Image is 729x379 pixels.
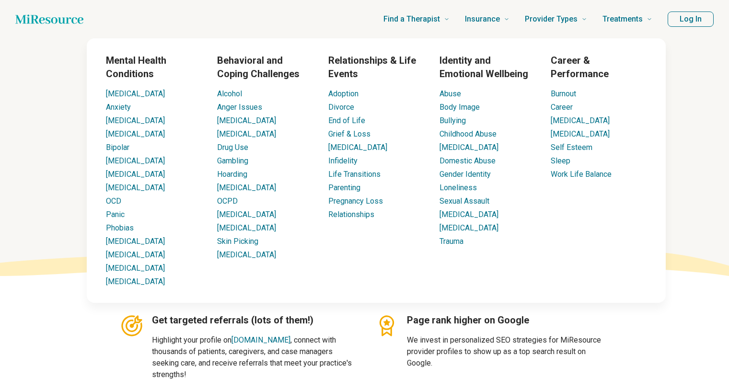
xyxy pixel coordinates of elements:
[217,196,238,206] a: OCPD
[440,143,498,152] a: [MEDICAL_DATA]
[217,54,313,80] h3: Behavioral and Coping Challenges
[106,250,165,259] a: [MEDICAL_DATA]
[407,334,610,369] p: We invest in personalized SEO strategies for MiResource provider profiles to show up as a top sea...
[217,103,262,112] a: Anger Issues
[217,129,276,138] a: [MEDICAL_DATA]
[551,103,573,112] a: Career
[106,143,129,152] a: Bipolar
[328,129,370,138] a: Grief & Loss
[602,12,643,26] span: Treatments
[217,116,276,125] a: [MEDICAL_DATA]
[106,210,125,219] a: Panic
[106,264,165,273] a: [MEDICAL_DATA]
[551,54,647,80] h3: Career & Performance
[407,313,610,327] h3: Page rank higher on Google
[15,10,83,29] a: Home page
[440,210,498,219] a: [MEDICAL_DATA]
[440,237,463,246] a: Trauma
[231,335,290,345] a: [DOMAIN_NAME]
[440,103,480,112] a: Body Image
[440,196,489,206] a: Sexual Assault
[106,237,165,246] a: [MEDICAL_DATA]
[440,116,466,125] a: Bullying
[465,12,500,26] span: Insurance
[217,237,258,246] a: Skin Picking
[328,116,365,125] a: End of Life
[217,89,242,98] a: Alcohol
[551,156,570,165] a: Sleep
[551,116,610,125] a: [MEDICAL_DATA]
[106,156,165,165] a: [MEDICAL_DATA]
[328,196,383,206] a: Pregnancy Loss
[106,223,134,232] a: Phobias
[328,156,358,165] a: Infidelity
[668,11,714,27] button: Log In
[440,156,496,165] a: Domestic Abuse
[551,89,576,98] a: Burnout
[217,170,247,179] a: Hoarding
[217,210,276,219] a: [MEDICAL_DATA]
[551,143,592,152] a: Self Esteem
[440,54,535,80] h3: Identity and Emotional Wellbeing
[328,210,374,219] a: Relationships
[106,116,165,125] a: [MEDICAL_DATA]
[328,143,387,152] a: [MEDICAL_DATA]
[328,103,354,112] a: Divorce
[328,183,360,192] a: Parenting
[328,89,359,98] a: Adoption
[217,156,248,165] a: Gambling
[440,170,491,179] a: Gender Identity
[383,12,440,26] span: Find a Therapist
[551,129,610,138] a: [MEDICAL_DATA]
[152,313,355,327] h3: Get targeted referrals (lots of them!)
[106,196,121,206] a: OCD
[106,54,202,80] h3: Mental Health Conditions
[328,170,381,179] a: Life Transitions
[106,129,165,138] a: [MEDICAL_DATA]
[440,129,497,138] a: Childhood Abuse
[217,250,276,259] a: [MEDICAL_DATA]
[217,223,276,232] a: [MEDICAL_DATA]
[551,170,612,179] a: Work Life Balance
[29,38,723,303] div: Find a Therapist
[440,223,498,232] a: [MEDICAL_DATA]
[106,89,165,98] a: [MEDICAL_DATA]
[106,103,131,112] a: Anxiety
[440,183,477,192] a: Loneliness
[217,183,276,192] a: [MEDICAL_DATA]
[106,170,165,179] a: [MEDICAL_DATA]
[440,89,461,98] a: Abuse
[217,143,248,152] a: Drug Use
[106,183,165,192] a: [MEDICAL_DATA]
[525,12,578,26] span: Provider Types
[328,54,424,80] h3: Relationships & Life Events
[106,277,165,286] a: [MEDICAL_DATA]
